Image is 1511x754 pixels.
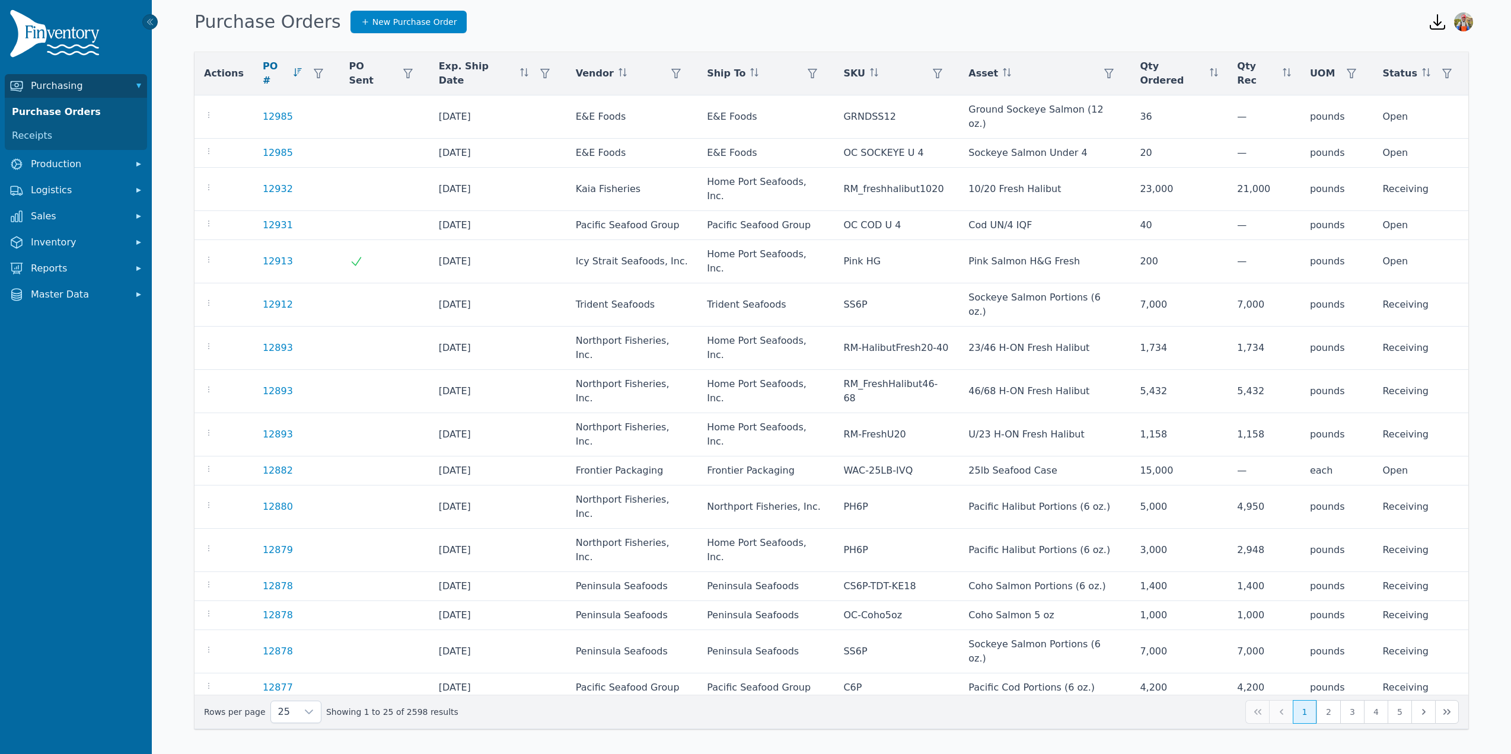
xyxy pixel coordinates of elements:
[1373,211,1468,240] td: Open
[1130,168,1228,211] td: 23,000
[697,572,834,601] td: Peninsula Seafoods
[1140,59,1205,88] span: Qty Ordered
[566,139,697,168] td: E&E Foods
[1130,370,1228,413] td: 5,432
[1316,700,1340,724] button: Page 2
[959,370,1130,413] td: 46/68 H-ON Fresh Halibut
[566,529,697,572] td: Northport Fisheries, Inc.
[566,95,697,139] td: E&E Foods
[1228,456,1300,485] td: —
[31,79,126,93] span: Purchasing
[1228,529,1300,572] td: 2,948
[576,66,614,81] span: Vendor
[707,66,745,81] span: Ship To
[7,100,145,124] a: Purchase Orders
[263,608,293,622] a: 12878
[263,384,293,398] a: 12893
[566,601,697,630] td: Peninsula Seafoods
[439,59,515,88] span: Exp. Ship Date
[429,529,566,572] td: [DATE]
[566,485,697,529] td: Northport Fisheries, Inc.
[1228,283,1300,327] td: 7,000
[1228,211,1300,240] td: —
[1300,211,1373,240] td: pounds
[31,157,126,171] span: Production
[1130,327,1228,370] td: 1,734
[1228,630,1300,673] td: 7,000
[1373,572,1468,601] td: Receiving
[31,261,126,276] span: Reports
[5,152,147,176] button: Production
[697,456,834,485] td: Frontier Packaging
[429,168,566,211] td: [DATE]
[1300,572,1373,601] td: pounds
[959,413,1130,456] td: U/23 H-ON Fresh Halibut
[1228,601,1300,630] td: 1,000
[1237,59,1278,88] span: Qty Rec
[1300,95,1373,139] td: pounds
[1130,529,1228,572] td: 3,000
[834,95,959,139] td: GRNDSS12
[959,240,1130,283] td: Pink Salmon H&G Fresh
[566,572,697,601] td: Peninsula Seafoods
[1373,456,1468,485] td: Open
[429,485,566,529] td: [DATE]
[429,413,566,456] td: [DATE]
[1300,240,1373,283] td: pounds
[1435,700,1459,724] button: Last Page
[1228,485,1300,529] td: 4,950
[834,456,959,485] td: WAC-25LB-IVQ
[697,630,834,673] td: Peninsula Seafoods
[429,327,566,370] td: [DATE]
[834,240,959,283] td: Pink HG
[959,673,1130,702] td: Pacific Cod Portions (6 oz.)
[263,680,293,695] a: 12877
[834,413,959,456] td: RM-FreshU20
[429,572,566,601] td: [DATE]
[5,283,147,306] button: Master Data
[1130,95,1228,139] td: 36
[959,630,1130,673] td: Sockeye Salmon Portions (6 oz.)
[1300,283,1373,327] td: pounds
[834,139,959,168] td: OC SOCKEYE U 4
[263,146,293,160] a: 12985
[429,95,566,139] td: [DATE]
[429,630,566,673] td: [DATE]
[429,283,566,327] td: [DATE]
[5,231,147,254] button: Inventory
[697,211,834,240] td: Pacific Seafood Group
[1228,240,1300,283] td: —
[1373,413,1468,456] td: Receiving
[429,456,566,485] td: [DATE]
[1228,327,1300,370] td: 1,734
[697,327,834,370] td: Home Port Seafoods, Inc.
[372,16,457,28] span: New Purchase Order
[1130,673,1228,702] td: 4,200
[1373,630,1468,673] td: Receiving
[1300,413,1373,456] td: pounds
[1373,168,1468,211] td: Receiving
[959,456,1130,485] td: 25lb Seafood Case
[1373,673,1468,702] td: Receiving
[429,601,566,630] td: [DATE]
[1300,529,1373,572] td: pounds
[834,211,959,240] td: OC COD U 4
[834,630,959,673] td: SS6P
[429,240,566,283] td: [DATE]
[31,235,126,250] span: Inventory
[263,464,293,478] a: 12882
[697,529,834,572] td: Home Port Seafoods, Inc.
[1293,700,1316,724] button: Page 1
[959,327,1130,370] td: 23/46 H-ON Fresh Halibut
[697,413,834,456] td: Home Port Seafoods, Inc.
[263,341,293,355] a: 12893
[263,579,293,593] a: 12878
[959,601,1130,630] td: Coho Salmon 5 oz
[1373,529,1468,572] td: Receiving
[834,283,959,327] td: SS6P
[834,601,959,630] td: OC-Coho5oz
[263,543,293,557] a: 12879
[1300,139,1373,168] td: pounds
[1300,327,1373,370] td: pounds
[271,701,297,723] span: Rows per page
